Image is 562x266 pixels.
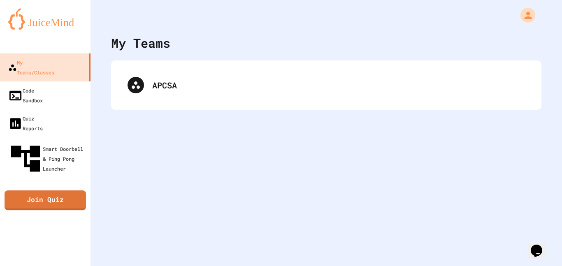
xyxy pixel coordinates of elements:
[512,6,537,25] div: My Account
[119,69,533,102] div: APCSA
[152,79,525,91] div: APCSA
[8,141,87,176] div: Smart Doorbell & Ping Pong Launcher
[111,34,170,52] div: My Teams
[8,113,43,133] div: Quiz Reports
[527,233,554,258] iframe: chat widget
[8,86,43,105] div: Code Sandbox
[8,8,82,30] img: logo-orange.svg
[8,58,54,77] div: My Teams/Classes
[5,191,86,210] a: Join Quiz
